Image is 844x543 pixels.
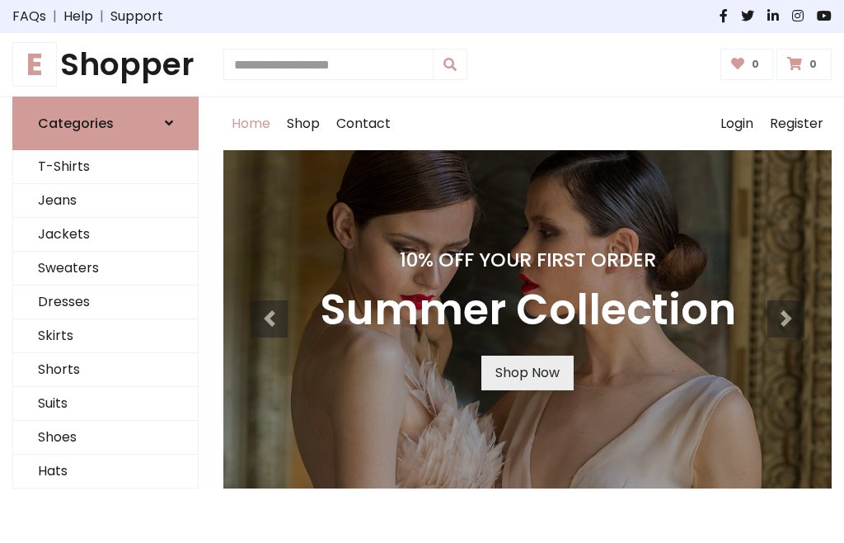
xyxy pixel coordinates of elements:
h1: Shopper [12,46,199,83]
a: Support [110,7,163,26]
a: Shop Now [481,356,574,390]
a: Login [712,97,762,150]
a: Skirts [13,319,198,353]
h6: Categories [38,116,114,131]
a: T-Shirts [13,150,198,184]
span: | [93,7,110,26]
span: 0 [805,57,821,72]
a: Contact [328,97,399,150]
a: Jackets [13,218,198,252]
a: Categories [12,97,199,150]
a: Suits [13,387,198,421]
a: Shop [279,97,328,150]
a: Home [223,97,279,150]
a: Register [762,97,832,150]
a: Shorts [13,353,198,387]
h3: Summer Collection [320,285,736,336]
a: Jeans [13,184,198,218]
h4: 10% Off Your First Order [320,248,736,271]
a: Dresses [13,286,198,319]
a: Hats [13,455,198,489]
a: EShopper [12,46,199,83]
span: 0 [748,57,763,72]
a: Sweaters [13,252,198,286]
a: 0 [776,49,832,80]
span: | [46,7,63,26]
a: 0 [720,49,774,80]
a: Help [63,7,93,26]
a: Shoes [13,421,198,455]
a: FAQs [12,7,46,26]
span: E [12,42,57,87]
